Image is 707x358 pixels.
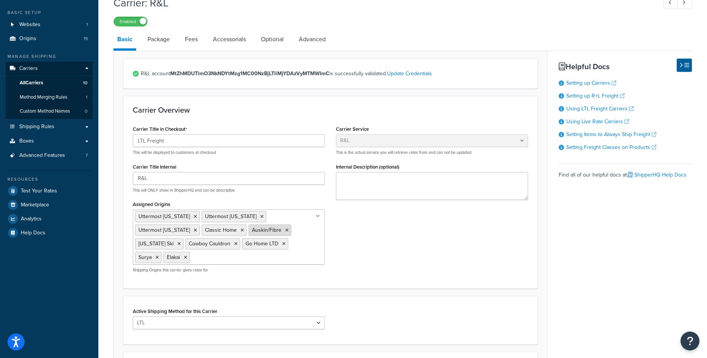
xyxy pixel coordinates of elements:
a: Advanced [295,30,329,48]
span: Go Home LTD [246,240,278,248]
h3: Carrier Overview [133,106,528,114]
a: Fees [181,30,202,48]
a: Setting Freight Classes on Products [566,143,656,151]
span: 1 [86,94,87,101]
a: Origins19 [6,32,93,46]
span: Auskin/Fibre [252,226,281,234]
a: ShipperHQ Help Docs [628,171,687,179]
a: Advanced Features7 [6,149,93,163]
span: Uttermost [US_STATE] [205,212,256,220]
span: Origins [19,36,36,42]
a: Using Live Rate Carriers [566,118,629,126]
strong: MtZhMDUTlmO3NkNDYtMzg1MC00NzBjLTliMjYDAzVyMTMWImC [170,70,329,77]
li: Method Merging Rules [6,90,93,104]
span: Surya [138,253,152,261]
span: [US_STATE] Ski [138,240,174,248]
span: Shipping Rules [19,124,54,130]
span: Uttermost [US_STATE] [138,212,190,220]
p: This will ONLY show in ShipperHQ and can be descriptive [133,188,325,193]
li: Carriers [6,62,93,119]
a: Shipping Rules [6,120,93,134]
span: Marketplace [21,202,49,208]
span: Test Your Rates [21,188,57,194]
span: Carriers [19,65,38,72]
div: Basic Setup [6,9,93,16]
p: Shipping Origins this carrier gives rates for [133,267,325,273]
a: Optional [257,30,287,48]
a: Basic [113,30,136,51]
span: Advanced Features [19,152,65,159]
a: Package [144,30,174,48]
span: Method Merging Rules [20,94,67,101]
span: Cowboy Cauldron [189,240,230,248]
button: Hide Help Docs [677,59,692,72]
a: Accessorials [209,30,250,48]
div: Resources [6,176,93,183]
li: Custom Method Names [6,104,93,118]
span: Help Docs [21,230,45,236]
button: Open Resource Center [681,332,699,350]
span: 7 [85,152,88,159]
a: Analytics [6,212,93,226]
a: Carriers [6,62,93,76]
a: Boxes [6,134,93,148]
label: Internal Description (optional) [336,164,399,170]
span: 19 [84,36,88,42]
li: Origins [6,32,93,46]
span: Boxes [19,138,34,144]
h3: Helpful Docs [559,62,692,71]
span: Websites [19,22,40,28]
a: Setting up Carriers [566,79,616,87]
a: AllCarriers10 [6,76,93,90]
label: Carrier Title Internal [133,164,176,170]
label: Enabled [114,17,147,26]
a: Custom Method Names0 [6,104,93,118]
label: Active Shipping Method for this Carrier [133,308,218,314]
a: Websites1 [6,18,93,32]
span: Classic Home [205,226,237,234]
a: Update Credentials [387,70,432,77]
label: Carrier Service [336,126,369,132]
span: Elakai [167,253,180,261]
li: Advanced Features [6,149,93,163]
a: Using LTL Freight Carriers [566,105,634,113]
span: Uttermost [US_STATE] [138,226,190,234]
div: Manage Shipping [6,53,93,60]
span: 0 [85,108,87,115]
a: Method Merging Rules1 [6,90,93,104]
div: Find all of our helpful docs at: [559,164,692,180]
p: This will be displayed to customers at checkout [133,150,325,155]
label: Carrier Title in Checkout [133,126,187,132]
span: 1 [86,22,88,28]
span: Analytics [21,216,42,222]
span: 10 [83,80,87,86]
a: Setting up R+L Freight [566,92,625,100]
a: Test Your Rates [6,184,93,198]
a: Help Docs [6,226,93,240]
label: Assigned Origins [133,201,170,207]
span: All Carriers [20,80,43,86]
p: This is the actual service you will retrieve rates from and can not be updated [336,150,528,155]
span: Custom Method Names [20,108,70,115]
li: Websites [6,18,93,32]
span: R&L account is successfully validated. [141,68,528,79]
a: Setting Items to Always Ship Freight [566,130,656,138]
a: Marketplace [6,198,93,212]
